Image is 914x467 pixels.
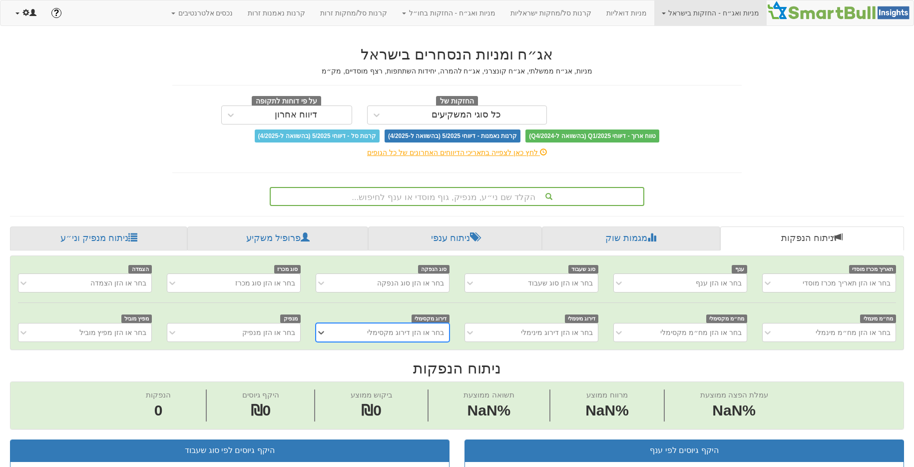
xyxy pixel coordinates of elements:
span: סוג מכרז [274,265,301,273]
div: בחר או הזן מפיץ מוביל [79,327,147,337]
div: בחר או הזן מח״מ מקסימלי [660,327,742,337]
div: בחר או הזן דירוג מקסימלי [367,327,444,337]
span: היקף גיוסים [242,390,279,399]
span: NaN% [463,400,514,421]
a: ניתוח ענפי [368,226,542,250]
span: ? [53,8,59,18]
a: קרנות נאמנות זרות [240,0,313,25]
div: בחר או הזן מח״מ מינמלי [816,327,891,337]
div: בחר או הזן דירוג מינימלי [521,327,593,337]
span: תשואה ממוצעת [463,390,514,399]
div: בחר או הזן ענף [696,278,742,288]
span: הנפקות [146,390,171,399]
h5: מניות, אג״ח ממשלתי, אג״ח קונצרני, אג״ח להמרה, יחידות השתתפות, רצף מוסדיים, מק״מ [172,67,742,75]
span: תאריך מכרז מוסדי [849,265,896,273]
a: קרנות סל/מחקות ישראליות [503,0,599,25]
span: סוג הנפקה [418,265,450,273]
h2: ניתוח הנפקות [10,360,904,376]
div: דיווח אחרון [275,110,317,120]
span: ביקוש ממוצע [351,390,393,399]
div: היקף גיוסים לפי סוג שעבוד [18,445,442,456]
span: סוג שעבוד [568,265,599,273]
a: ? [44,0,69,25]
div: בחר או הזן תאריך מכרז מוסדי [803,278,891,288]
span: 0 [146,400,171,421]
span: NaN% [585,400,629,421]
span: על פי דוחות לתקופה [252,96,321,107]
span: ענף [732,265,747,273]
span: מח״מ מקסימלי [706,314,748,323]
a: מגמות שוק [542,226,720,250]
span: ₪0 [251,402,271,418]
div: בחר או הזן סוג הנפקה [377,278,444,288]
span: NaN% [700,400,768,421]
div: היקף גיוסים לפי ענף [472,445,896,456]
span: טווח ארוך - דיווחי Q1/2025 (בהשוואה ל-Q4/2024) [525,129,659,142]
div: כל סוגי המשקיעים [432,110,501,120]
span: קרנות סל - דיווחי 5/2025 (בהשוואה ל-4/2025) [255,129,380,142]
a: פרופיל משקיע [187,226,368,250]
div: הקלד שם ני״ע, מנפיק, גוף מוסדי או ענף לחיפוש... [271,188,643,205]
div: בחר או הזן סוג מכרז [235,278,296,288]
a: קרנות סל/מחקות זרות [313,0,395,25]
span: עמלת הפצה ממוצעת [700,390,768,399]
a: נכסים אלטרנטיבים [164,0,241,25]
span: מרווח ממוצע [586,390,627,399]
span: ₪0 [361,402,382,418]
span: מח״מ מינמלי [860,314,896,323]
a: מניות דואליות [599,0,654,25]
span: קרנות נאמנות - דיווחי 5/2025 (בהשוואה ל-4/2025) [385,129,520,142]
a: מניות ואג״ח - החזקות בישראל [654,0,767,25]
a: מניות ואג״ח - החזקות בחו״ל [395,0,503,25]
span: דירוג מקסימלי [412,314,450,323]
div: בחר או הזן מנפיק [242,327,295,337]
a: ניתוח מנפיק וני״ע [10,226,187,250]
span: החזקות של [436,96,478,107]
span: מפיץ מוביל [121,314,152,323]
div: בחר או הזן סוג שעבוד [528,278,593,288]
div: בחר או הזן הצמדה [90,278,146,288]
a: ניתוח הנפקות [720,226,904,250]
span: דירוג מינימלי [565,314,599,323]
div: לחץ כאן לצפייה בתאריכי הדיווחים האחרונים של כל הגופים [165,147,749,157]
img: Smartbull [767,0,914,20]
span: הצמדה [128,265,152,273]
span: מנפיק [280,314,301,323]
h2: אג״ח ומניות הנסחרים בישראל [172,46,742,62]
